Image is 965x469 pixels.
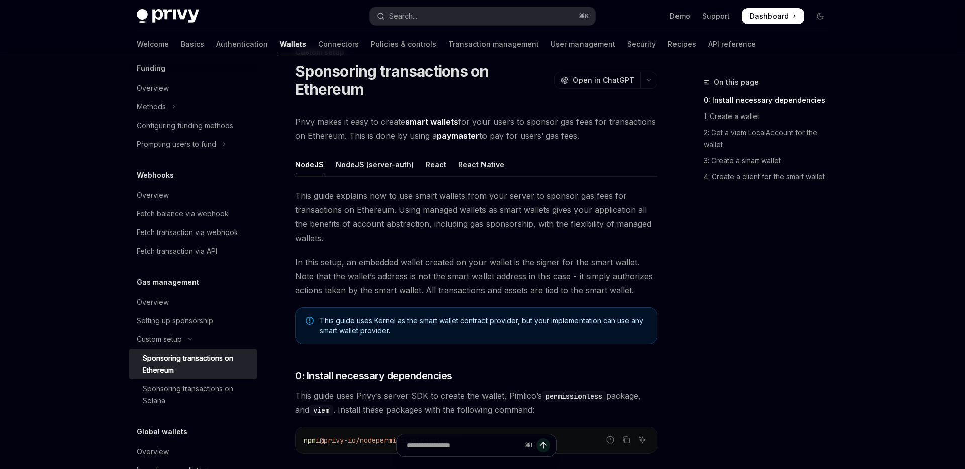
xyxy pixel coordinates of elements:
[670,11,690,21] a: Demo
[704,125,836,153] a: 2: Get a viem LocalAccount for the wallet
[129,186,257,204] a: Overview
[137,32,169,56] a: Welcome
[137,333,182,345] div: Custom setup
[295,114,657,143] span: Privy makes it easy to create for your users to sponsor gas fees for transactions on Ethereum. Th...
[137,82,169,94] div: Overview
[295,62,550,98] h1: Sponsoring transactions on Ethereum
[129,242,257,260] a: Fetch transaction via API
[295,255,657,297] span: In this setup, an embedded wallet created on your wallet is the signer for the smart wallet. Note...
[336,153,414,176] div: NodeJS (server-auth)
[702,11,730,21] a: Support
[137,226,238,239] div: Fetch transaction via webhook
[704,92,836,108] a: 0: Install necessary dependencies
[129,205,257,223] a: Fetch balance via webhook
[137,296,169,308] div: Overview
[129,380,257,410] a: Sponsoring transactions on Solana
[536,438,550,452] button: Send message
[750,11,789,21] span: Dashboard
[216,32,268,56] a: Authentication
[405,116,458,127] strong: smart wallets
[389,10,417,22] div: Search...
[627,32,656,56] a: Security
[437,131,479,141] a: paymaster
[306,317,314,325] svg: Note
[714,76,759,88] span: On this page
[704,153,836,169] a: 3: Create a smart wallet
[137,120,233,132] div: Configuring funding methods
[578,12,589,20] span: ⌘ K
[812,8,828,24] button: Toggle dark mode
[551,32,615,56] a: User management
[143,383,251,407] div: Sponsoring transactions on Solana
[318,32,359,56] a: Connectors
[742,8,804,24] a: Dashboard
[458,153,504,176] div: React Native
[137,208,229,220] div: Fetch balance via webhook
[137,426,187,438] h5: Global wallets
[407,434,521,456] input: Ask a question...
[137,101,166,113] div: Methods
[448,32,539,56] a: Transaction management
[426,153,446,176] div: React
[181,32,204,56] a: Basics
[668,32,696,56] a: Recipes
[129,330,257,348] button: Toggle Custom setup section
[295,189,657,245] span: This guide explains how to use smart wallets from your server to sponsor gas fees for transaction...
[129,135,257,153] button: Toggle Prompting users to fund section
[129,443,257,461] a: Overview
[137,9,199,23] img: dark logo
[554,72,640,89] button: Open in ChatGPT
[129,312,257,330] a: Setting up sponsorship
[137,245,217,257] div: Fetch transaction via API
[137,138,216,150] div: Prompting users to fund
[143,352,251,376] div: Sponsoring transactions on Ethereum
[295,153,324,176] div: NodeJS
[129,98,257,116] button: Toggle Methods section
[371,32,436,56] a: Policies & controls
[280,32,306,56] a: Wallets
[309,405,333,416] code: viem
[320,316,647,336] span: This guide uses Kernel as the smart wallet contract provider, but your implementation can use any...
[295,369,452,383] span: 0: Install necessary dependencies
[295,389,657,417] span: This guide uses Privy’s server SDK to create the wallet, Pimlico’s package, and . Install these p...
[704,169,836,185] a: 4: Create a client for the smart wallet
[137,189,169,201] div: Overview
[129,293,257,311] a: Overview
[129,223,257,242] a: Fetch transaction via webhook
[137,276,199,288] h5: Gas management
[573,75,634,85] span: Open in ChatGPT
[137,446,169,458] div: Overview
[542,391,606,402] code: permissionless
[137,315,213,327] div: Setting up sponsorship
[137,169,174,181] h5: Webhooks
[129,349,257,379] a: Sponsoring transactions on Ethereum
[704,108,836,125] a: 1: Create a wallet
[370,7,595,25] button: Open search
[129,79,257,97] a: Overview
[129,116,257,135] a: Configuring funding methods
[708,32,756,56] a: API reference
